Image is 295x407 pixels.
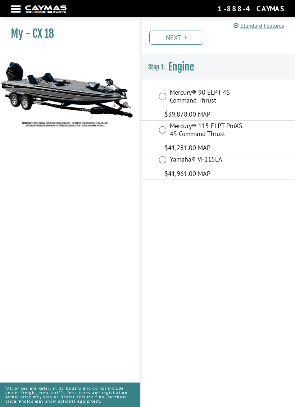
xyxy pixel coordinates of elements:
h3: Engine [141,54,295,80]
ul: Pagination [147,30,295,45]
label: Yamaha® VF115LA [170,155,245,165]
p: *All prices are Retail in US Dollars and do not include dealer freight, prep, tariffs, fees, taxe... [5,383,135,407]
a: Standard Features [233,21,284,30]
h1: My - CX 18 [11,27,122,40]
span: $41,281.00 MAP [164,143,210,153]
label: Mercury® 90 ELPT 4S Command Thrust [170,89,245,106]
img: white-logo-c9c8dbefe5ff5ceceb0f0178aa75bf4bb51f6bca0971e226c86eb53dfe498488.png [25,5,67,13]
label: Mercury® 115 ELPT ProXS 4S Command Thrust [170,122,245,139]
a: Next [149,31,203,45]
span: $41,961.00 MAP [164,169,210,178]
div: 1-888-4CAYMAS [218,4,284,13]
span: $39,878.00 MAP [164,109,210,119]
